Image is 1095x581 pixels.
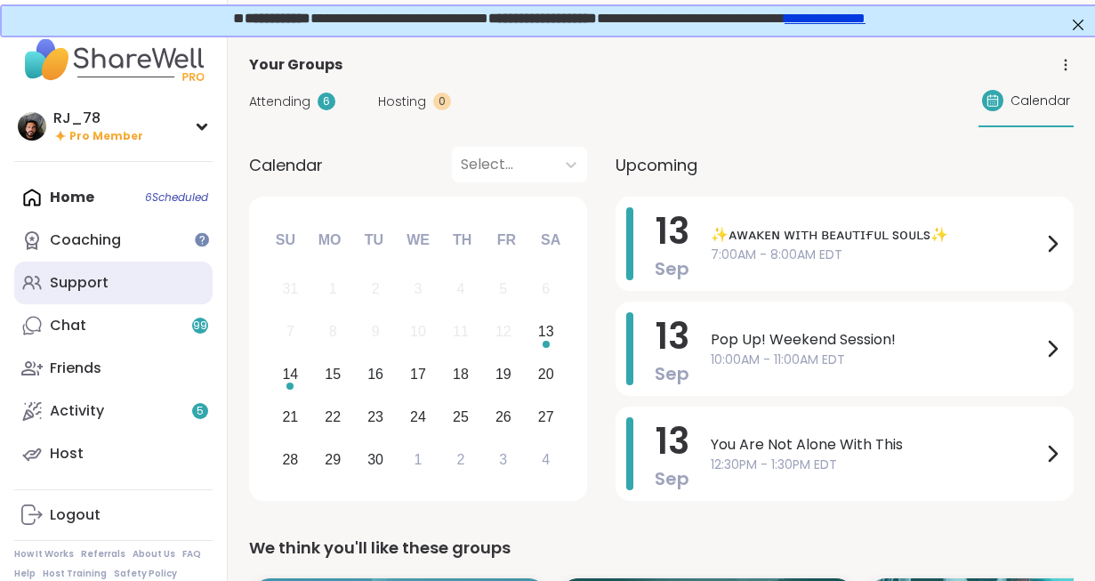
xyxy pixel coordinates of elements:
[50,505,101,525] div: Logout
[50,316,86,335] div: Chat
[18,112,46,141] img: RJ_78
[50,273,109,293] div: Support
[399,221,438,260] div: We
[329,319,337,343] div: 8
[314,313,352,351] div: Not available Monday, September 8th, 2025
[357,313,395,351] div: Not available Tuesday, September 9th, 2025
[286,319,294,343] div: 7
[14,262,213,304] a: Support
[367,405,383,429] div: 23
[410,362,426,386] div: 17
[711,329,1042,351] span: Pop Up! Weekend Session!
[538,319,554,343] div: 13
[314,440,352,479] div: Choose Monday, September 29th, 2025
[282,362,298,386] div: 14
[14,568,36,580] a: Help
[14,304,213,347] a: Chat99
[282,277,298,301] div: 31
[357,398,395,436] div: Choose Tuesday, September 23rd, 2025
[453,319,469,343] div: 11
[410,319,426,343] div: 10
[656,416,689,466] span: 13
[14,219,213,262] a: Coaching
[14,548,74,561] a: How It Works
[14,494,213,537] a: Logout
[282,405,298,429] div: 21
[443,221,482,260] div: Th
[527,356,565,394] div: Choose Saturday, September 20th, 2025
[655,256,689,281] span: Sep
[197,404,204,419] span: 5
[314,270,352,309] div: Not available Monday, September 1st, 2025
[367,362,383,386] div: 16
[538,362,554,386] div: 20
[14,390,213,432] a: Activity5
[542,448,550,472] div: 4
[495,319,511,343] div: 12
[499,277,507,301] div: 5
[14,347,213,390] a: Friends
[655,466,689,491] span: Sep
[249,93,310,111] span: Attending
[14,432,213,475] a: Host
[325,405,341,429] div: 22
[269,268,567,480] div: month 2025-09
[527,440,565,479] div: Choose Saturday, October 4th, 2025
[456,277,464,301] div: 4
[453,405,469,429] div: 25
[442,440,480,479] div: Choose Thursday, October 2nd, 2025
[442,356,480,394] div: Choose Thursday, September 18th, 2025
[182,548,201,561] a: FAQ
[50,359,101,378] div: Friends
[527,313,565,351] div: Choose Saturday, September 13th, 2025
[1010,92,1070,110] span: Calendar
[133,548,175,561] a: About Us
[271,313,310,351] div: Not available Sunday, September 7th, 2025
[499,448,507,472] div: 3
[372,277,380,301] div: 2
[484,356,522,394] div: Choose Friday, September 19th, 2025
[484,270,522,309] div: Not available Friday, September 5th, 2025
[378,93,426,111] span: Hosting
[484,313,522,351] div: Not available Friday, September 12th, 2025
[271,398,310,436] div: Choose Sunday, September 21st, 2025
[399,440,438,479] div: Choose Wednesday, October 1st, 2025
[50,444,84,464] div: Host
[53,109,143,128] div: RJ_78
[616,153,697,177] span: Upcoming
[195,232,209,246] iframe: Spotlight
[50,230,121,250] div: Coaching
[495,362,511,386] div: 19
[655,361,689,386] span: Sep
[325,448,341,472] div: 29
[310,221,349,260] div: Mo
[50,401,104,421] div: Activity
[415,448,423,472] div: 1
[357,270,395,309] div: Not available Tuesday, September 2nd, 2025
[114,568,177,580] a: Safety Policy
[542,277,550,301] div: 6
[538,405,554,429] div: 27
[249,54,342,76] span: Your Groups
[527,398,565,436] div: Choose Saturday, September 27th, 2025
[271,440,310,479] div: Choose Sunday, September 28th, 2025
[329,277,337,301] div: 1
[372,319,380,343] div: 9
[367,448,383,472] div: 30
[69,129,143,144] span: Pro Member
[314,356,352,394] div: Choose Monday, September 15th, 2025
[81,548,125,561] a: Referrals
[271,356,310,394] div: Choose Sunday, September 14th, 2025
[43,568,107,580] a: Host Training
[711,351,1042,369] span: 10:00AM - 11:00AM EDT
[415,277,423,301] div: 3
[442,270,480,309] div: Not available Thursday, September 4th, 2025
[318,93,335,110] div: 6
[410,405,426,429] div: 24
[495,405,511,429] div: 26
[656,311,689,361] span: 13
[656,206,689,256] span: 13
[527,270,565,309] div: Not available Saturday, September 6th, 2025
[325,362,341,386] div: 15
[249,153,323,177] span: Calendar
